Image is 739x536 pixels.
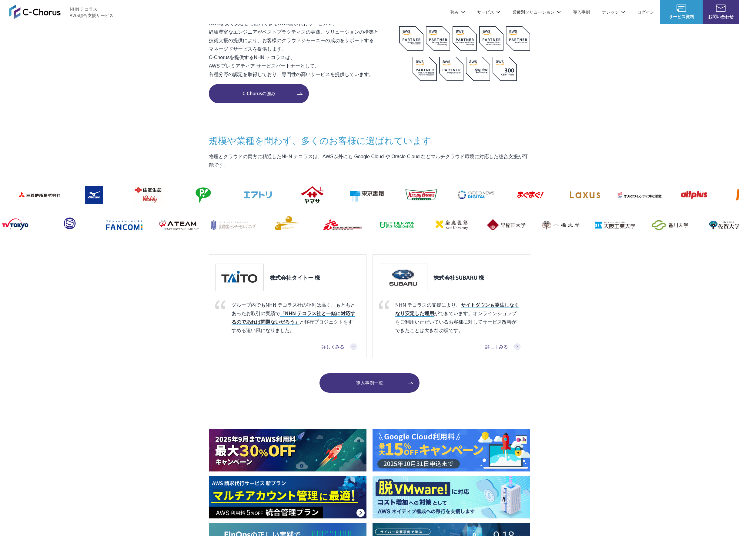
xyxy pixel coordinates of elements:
img: まぐまぐ [488,183,537,207]
img: 一橋大学 [519,213,567,237]
img: 佐賀大学 [682,213,731,237]
img: オリックス・レンテック [597,183,646,207]
p: 強み [450,9,465,15]
img: スペースシャワー [28,213,76,237]
span: 導入事例一覧 [319,379,420,386]
p: グループ内でもNHN テコラス社の評判は高く、もともとあったお取引の実績で と移行プロジェクトをすすめる追い風になりました。 [215,300,357,334]
span: お問い合わせ [703,13,739,20]
img: 株式会社タイトー [219,267,260,288]
img: 早稲田大学 [464,213,513,237]
a: 詳しくみる [322,343,357,351]
h3: 規模や業種を問わず、 多くのお客様に選ばれています [209,134,530,146]
p: 物理とクラウドの両方に精通したNHN テコラスは、AWS以外にも Google Cloud や Oracle Cloud などマルチクラウド環境に対応した総合支援が可能です。 [209,152,530,169]
img: クリスピー・クリーム・ドーナツ [379,183,428,207]
img: AWS総合支援サービス C-Chorus [9,5,61,19]
a: AWS総合支援サービス C-Chorus NHN テコラスAWS総合支援サービス [9,5,114,19]
p: サービス [477,9,500,15]
img: 香川大学 [628,213,676,237]
img: オルトプラス [652,183,701,207]
img: AWS請求代行サービス 統合管理プラン [209,476,366,518]
img: 世界貿易センタービルディング [191,213,240,237]
img: 大阪工業大学 [573,213,622,237]
img: 国境なき医師団 [300,213,349,237]
p: 業種別ソリューション [512,9,561,15]
img: フジモトHD [161,183,209,207]
em: 「NHN テコラス社と一緒に対応するのであれば問題ないだろう」 [232,309,355,325]
img: 共同通信デジタル [434,182,482,207]
img: ラクサス・テクノロジーズ [543,183,591,207]
img: 東京書籍 [325,183,373,207]
img: 日本財団 [355,213,403,237]
a: 詳しくみる [485,343,521,351]
p: ナレッジ [602,9,625,15]
img: ファンコミュニケーションズ [82,213,131,237]
img: 株式会社SUBARU [382,267,424,288]
a: 導入事例一覧 [319,373,420,393]
em: サイトダウンも発生しなくなり安定した運用 [395,301,519,317]
a: 導入事例 [573,9,590,15]
span: NHN テコラス AWS総合支援サービス [70,6,114,18]
img: クリーク・アンド・リバー [246,213,294,237]
img: エアトリ [216,183,264,207]
img: 2025年9月までのAWS利用料最大30%OFFキャンペーン [209,429,366,471]
img: 慶應義塾 [410,213,458,237]
img: 脱VMwareに対応 コスト増加への対策としてAWSネイティブ構成への移行を支援します [373,476,530,518]
h3: 株式会社タイトー 様 [270,274,320,281]
span: C-Chorusの強み [209,90,309,97]
img: Google Cloud利用料 最大15%OFFキャンペーン 2025年10月31日申込まで [373,429,530,471]
img: AWS総合支援サービス C-Chorus サービス資料 [677,5,686,12]
img: エイチーム [137,213,185,237]
p: NHN テコラスの支援により、 ができています。オンラインショップをご利用いただいているお客様に対してサービス改善ができたことは大きな功績です。 [379,300,521,334]
img: ミズノ [52,183,100,207]
p: AWSを安く安心して活用できるAWS請求代行サービスや、 経験豊富なエンジニアがベストプラクティスの実践、ソリューションの構築と 技術支援の提供により、お客様のクラウドジャーニーの成功をサポート... [209,19,399,79]
img: お問い合わせ [716,5,726,12]
span: サービス資料 [660,13,703,20]
h3: 株式会社SUBARU 様 [433,274,484,281]
a: C-Chorusの強み [209,84,309,103]
img: 住友生命保険相互 [106,183,155,207]
img: ヤマサ醤油 [270,183,319,207]
a: ログイン [637,9,654,15]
